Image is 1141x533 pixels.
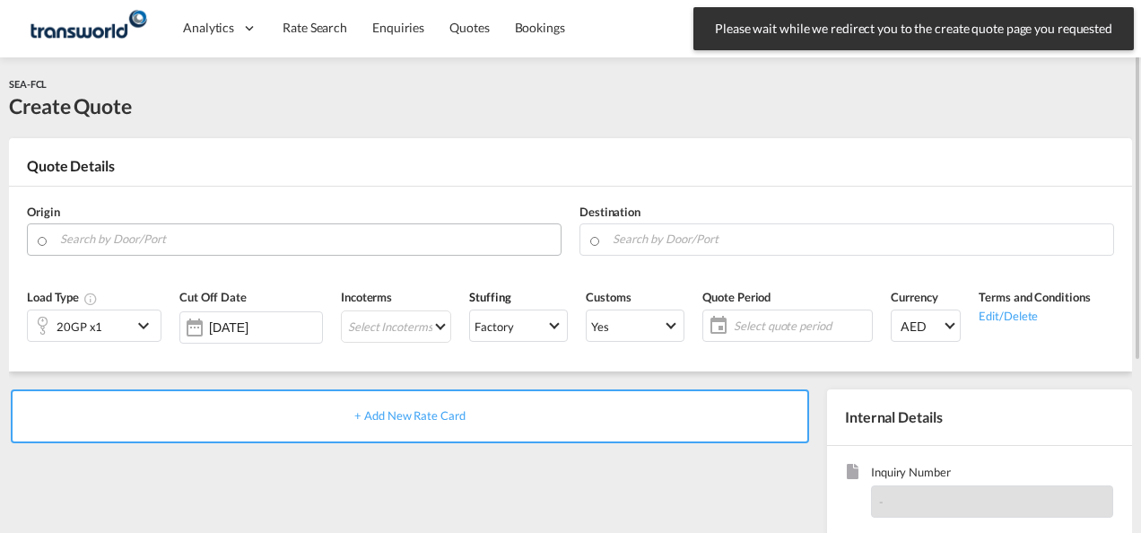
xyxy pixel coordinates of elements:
[871,464,1113,485] span: Inquiry Number
[449,20,489,35] span: Quotes
[179,290,247,304] span: Cut Off Date
[27,8,148,48] img: f753ae806dec11f0841701cdfdf085c0.png
[133,315,160,336] md-icon: icon-chevron-down
[586,310,684,342] md-select: Select Customs: Yes
[891,310,961,342] md-select: Select Currency: د.إ AEDUnited Arab Emirates Dirham
[9,78,47,90] span: SEA-FCL
[469,290,510,304] span: Stuffing
[27,310,161,342] div: 20GP x1icon-chevron-down
[515,20,565,35] span: Bookings
[702,290,771,304] span: Quote Period
[60,223,552,255] input: Search by Door/Port
[9,92,132,120] div: Create Quote
[613,223,1104,255] input: Search by Door/Port
[341,310,451,343] md-select: Select Incoterms
[57,314,102,339] div: 20GP x1
[209,320,322,335] input: Select
[591,319,609,334] div: Yes
[891,290,937,304] span: Currency
[579,205,640,219] span: Destination
[901,318,942,336] span: AED
[283,20,347,35] span: Rate Search
[341,290,392,304] span: Incoterms
[27,205,59,219] span: Origin
[729,313,872,338] span: Select quote period
[11,389,809,443] div: + Add New Rate Card
[27,290,98,304] span: Load Type
[469,310,568,342] md-select: Select Stuffing: Factory
[354,408,465,423] span: + Add New Rate Card
[710,20,1118,38] span: Please wait while we redirect you to the create quote page you requested
[827,389,1132,445] div: Internal Details
[183,19,234,37] span: Analytics
[372,20,424,35] span: Enquiries
[586,290,631,304] span: Customs
[703,315,725,336] md-icon: icon-calendar
[475,319,513,334] div: Factory
[879,494,884,509] span: -
[979,290,1090,304] span: Terms and Conditions
[734,318,867,334] span: Select quote period
[979,306,1090,324] div: Edit/Delete
[83,292,98,306] md-icon: icon-information-outline
[9,156,1132,185] div: Quote Details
